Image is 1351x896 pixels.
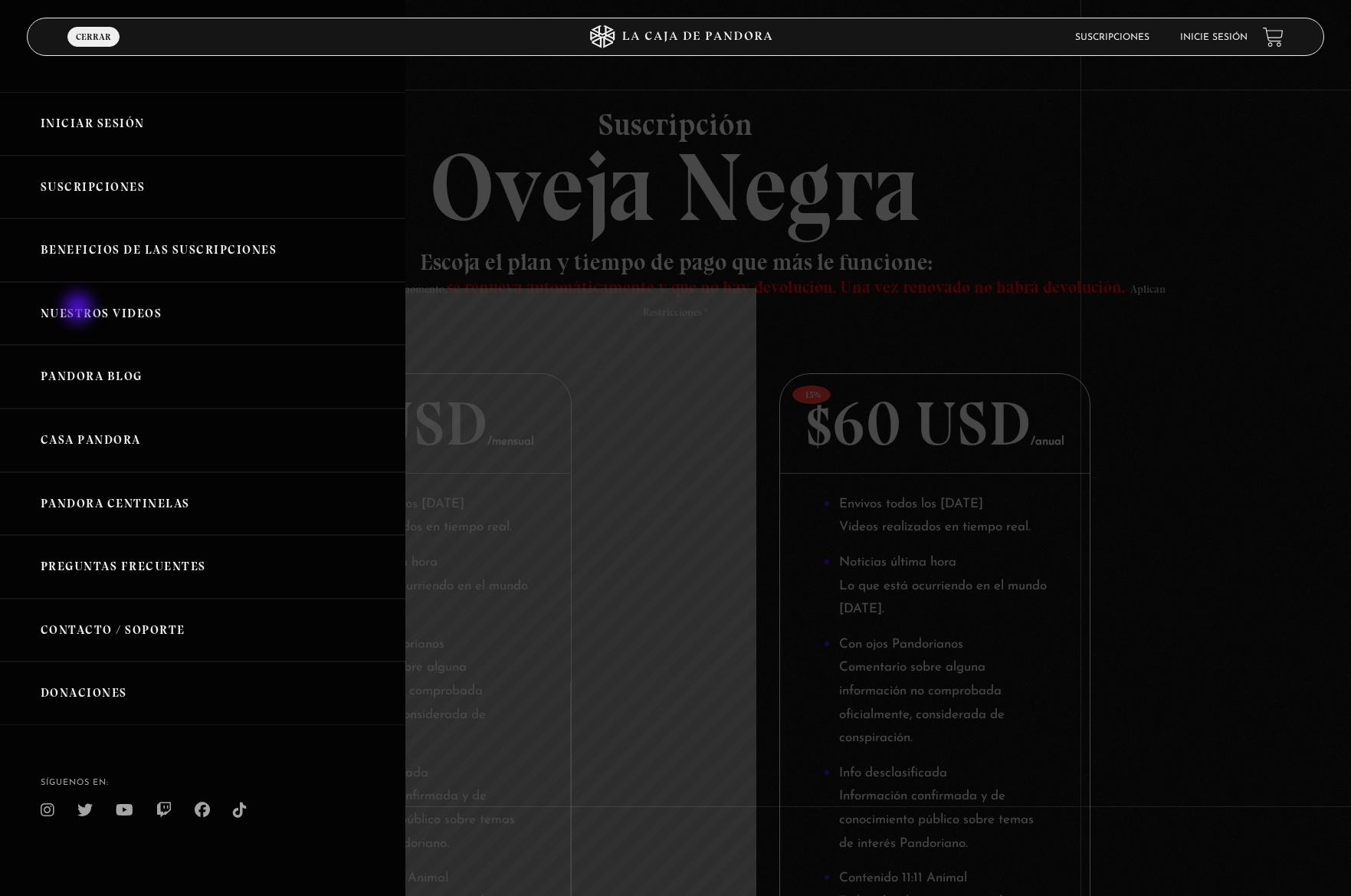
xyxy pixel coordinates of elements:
[1180,33,1248,42] a: Inicie sesión
[80,46,107,57] span: Menu
[1075,33,1149,42] a: Suscripciones
[41,779,365,787] h4: SÍguenos en:
[76,32,111,41] span: Cerrar
[1263,27,1284,48] a: View your shopping cart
